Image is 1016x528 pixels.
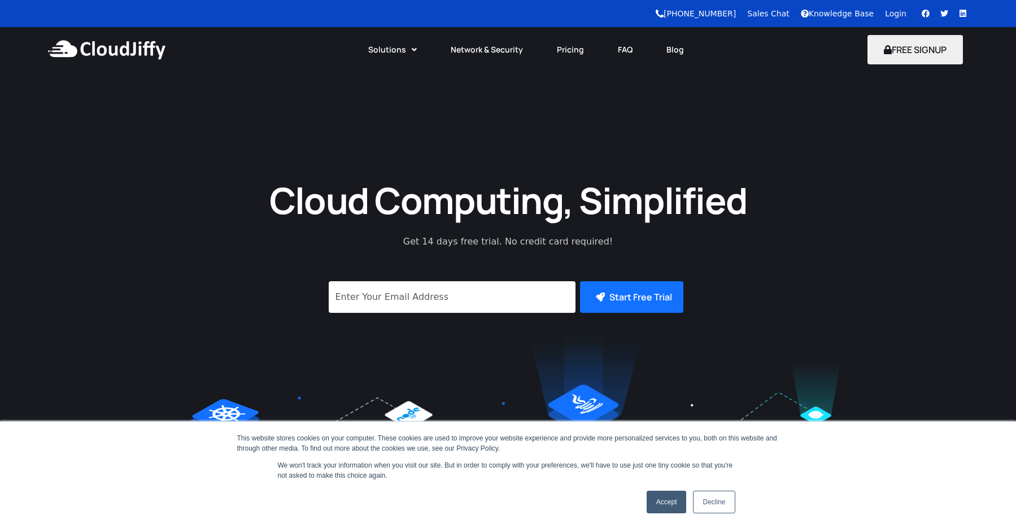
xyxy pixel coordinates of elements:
[747,9,789,18] a: Sales Chat
[656,9,736,18] a: [PHONE_NUMBER]
[649,37,701,62] a: Blog
[867,35,963,64] button: FREE SIGNUP
[885,9,906,18] a: Login
[329,281,575,313] input: Enter Your Email Address
[540,37,601,62] a: Pricing
[693,491,735,513] a: Decline
[254,177,762,224] h1: Cloud Computing, Simplified
[353,235,664,248] p: Get 14 days free trial. No credit card required!
[601,37,649,62] a: FAQ
[580,281,683,313] button: Start Free Trial
[351,37,434,62] a: Solutions
[237,433,779,453] div: This website stores cookies on your computer. These cookies are used to improve your website expe...
[434,37,540,62] a: Network & Security
[647,491,687,513] a: Accept
[278,460,739,481] p: We won't track your information when you visit our site. But in order to comply with your prefere...
[801,9,874,18] a: Knowledge Base
[867,43,963,56] a: FREE SIGNUP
